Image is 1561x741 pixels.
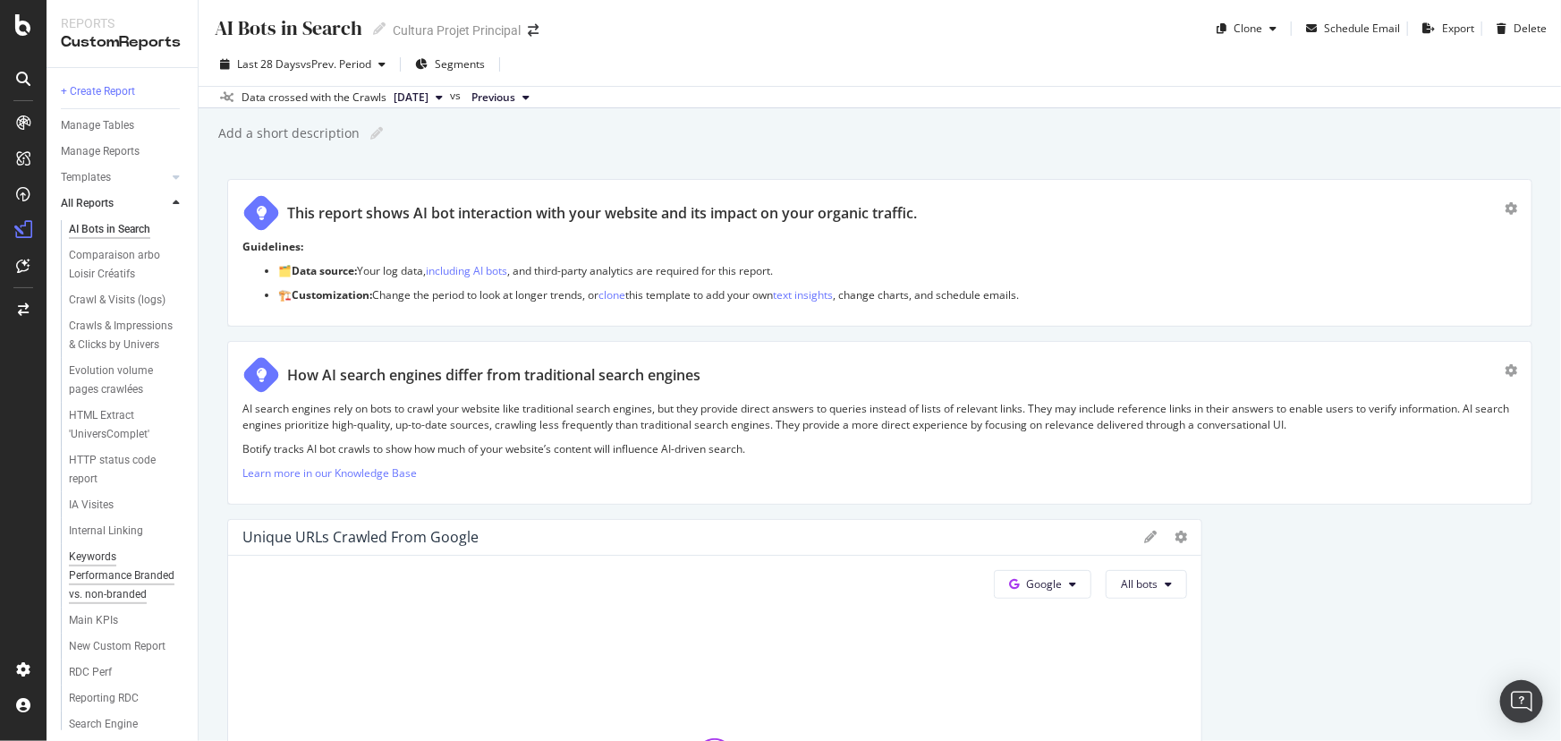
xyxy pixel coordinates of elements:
[242,239,303,254] strong: Guidelines:
[69,451,170,489] div: HTTP status code report
[1500,680,1543,723] div: Open Intercom Messenger
[61,116,134,135] div: Manage Tables
[301,56,371,72] span: vs Prev. Period
[61,14,183,32] div: Reports
[69,496,185,515] a: IA Visites
[69,220,185,239] a: AI Bots in Search
[69,637,185,656] a: New Custom Report
[69,663,185,682] a: RDC Perf
[598,287,625,302] a: clone
[242,89,386,106] div: Data crossed with the Crawls
[69,362,174,399] div: Evolution volume pages crawlées
[61,168,111,187] div: Templates
[69,611,185,630] a: Main KPIs
[1299,14,1400,43] button: Schedule Email
[213,50,393,79] button: Last 28 DaysvsPrev. Period
[1415,14,1474,43] button: Export
[69,522,185,541] a: Internal Linking
[278,287,1517,302] p: 🏗️ Change the period to look at longer trends, or this template to add your own , change charts, ...
[69,291,185,310] a: Crawl & Visits (logs)
[69,496,114,515] div: IA Visites
[69,663,112,682] div: RDC Perf
[386,87,450,108] button: [DATE]
[227,179,1532,327] div: This report shows AI bot interaction with your website and its impact on your organic traffic.Gui...
[464,87,537,108] button: Previous
[278,263,1517,278] p: 🗂️ Your log data, , and third-party analytics are required for this report.
[1234,21,1262,36] div: Clone
[1505,202,1517,215] div: gear
[242,401,1517,431] p: AI search engines rely on bots to crawl your website like traditional search engines, but they pr...
[61,116,185,135] a: Manage Tables
[61,82,135,101] div: + Create Report
[61,194,167,213] a: All Reports
[69,246,185,284] a: Comparaison arbo Loisir Créatifs
[528,24,539,37] div: arrow-right-arrow-left
[69,317,175,354] div: Crawls & Impressions & Clicks by Univers
[1121,576,1158,592] span: All bots
[287,203,917,224] div: This report shows AI bot interaction with your website and its impact on your organic traffic.
[61,194,114,213] div: All Reports
[69,548,177,604] div: Keywords Performance Branded vs. non-branded
[1442,21,1474,36] div: Export
[1505,364,1517,377] div: gear
[471,89,515,106] span: Previous
[69,451,185,489] a: HTTP status code report
[69,637,165,656] div: New Custom Report
[1106,570,1187,599] button: All bots
[69,406,173,444] div: HTML Extract 'UniversComplet'
[242,465,417,481] a: Learn more in our Knowledge Base
[994,570,1091,599] button: Google
[237,56,301,72] span: Last 28 Days
[69,611,118,630] div: Main KPIs
[287,365,700,386] div: How AI search engines differ from traditional search engines
[69,689,139,708] div: Reporting RDC
[242,528,479,546] div: Unique URLs Crawled from Google
[1514,21,1547,36] div: Delete
[69,406,185,444] a: HTML Extract 'UniversComplet'
[393,21,521,39] div: Cultura Projet Principal
[426,263,507,278] a: including AI bots
[292,287,372,302] strong: Customization:
[1209,14,1284,43] button: Clone
[61,142,140,161] div: Manage Reports
[69,291,165,310] div: Crawl & Visits (logs)
[69,689,185,708] a: Reporting RDC
[227,341,1532,505] div: How AI search engines differ from traditional search enginesAI search engines rely on bots to cra...
[69,317,185,354] a: Crawls & Impressions & Clicks by Univers
[216,124,360,142] div: Add a short description
[242,441,1517,456] p: Botify tracks AI bot crawls to show how much of your website’s content will influence AI-driven s...
[435,56,485,72] span: Segments
[373,22,386,35] i: Edit report name
[69,522,143,541] div: Internal Linking
[69,246,174,284] div: Comparaison arbo Loisir Créatifs
[292,263,357,278] strong: Data source:
[69,220,150,239] div: AI Bots in Search
[394,89,428,106] span: 2025 Sep. 23rd
[213,14,362,42] div: AI Bots in Search
[1324,21,1400,36] div: Schedule Email
[408,50,492,79] button: Segments
[61,32,183,53] div: CustomReports
[773,287,833,302] a: text insights
[370,127,383,140] i: Edit report name
[61,142,185,161] a: Manage Reports
[69,362,185,399] a: Evolution volume pages crawlées
[69,548,185,604] a: Keywords Performance Branded vs. non-branded
[1489,14,1547,43] button: Delete
[61,168,167,187] a: Templates
[450,88,464,104] span: vs
[61,82,185,101] a: + Create Report
[1026,576,1062,592] span: Google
